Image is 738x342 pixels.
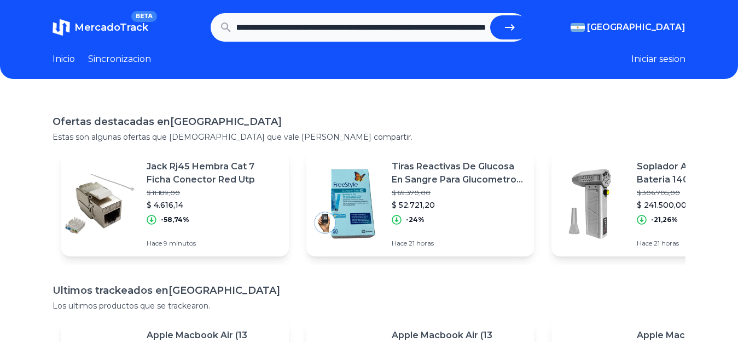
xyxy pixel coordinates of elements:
[392,200,525,210] p: $ 52.721,20
[571,21,685,34] button: [GEOGRAPHIC_DATA]
[571,23,585,32] img: Argentina
[53,19,148,36] a: MercadoTrackBETA
[147,189,280,197] p: $ 11.189,00
[651,215,678,224] p: -21,26%
[392,239,525,248] p: Hace 21 horas
[53,132,685,142] p: Estas son algunas ofertas que [DEMOGRAPHIC_DATA] que vale [PERSON_NAME] compartir.
[53,300,685,311] p: Los ultimos productos que se trackearon.
[587,21,685,34] span: [GEOGRAPHIC_DATA]
[53,283,685,298] h1: Ultimos trackeados en [GEOGRAPHIC_DATA]
[53,53,75,66] a: Inicio
[147,160,280,186] p: Jack Rj45 Hembra Cat 7 Ficha Conector Red Utp
[53,114,685,129] h1: Ofertas destacadas en [GEOGRAPHIC_DATA]
[161,215,189,224] p: -58,74%
[406,215,425,224] p: -24%
[61,151,289,256] a: Featured imageJack Rj45 Hembra Cat 7 Ficha Conector Red Utp$ 11.189,00$ 4.616,14-58,74%Hace 9 min...
[74,21,148,33] span: MercadoTrack
[631,53,685,66] button: Iniciar sesion
[147,200,280,210] p: $ 4.616,14
[53,19,70,36] img: MercadoTrack
[306,166,383,242] img: Featured image
[392,189,525,197] p: $ 69.370,00
[551,166,628,242] img: Featured image
[392,160,525,186] p: Tiras Reactivas De Glucosa En Sangre Para Glucometro X50
[306,151,534,256] a: Featured imageTiras Reactivas De Glucosa En Sangre Para Glucometro X50$ 69.370,00$ 52.721,20-24%H...
[147,239,280,248] p: Hace 9 minutos
[131,11,157,22] span: BETA
[61,166,138,242] img: Featured image
[88,53,151,66] a: Sincronizacion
